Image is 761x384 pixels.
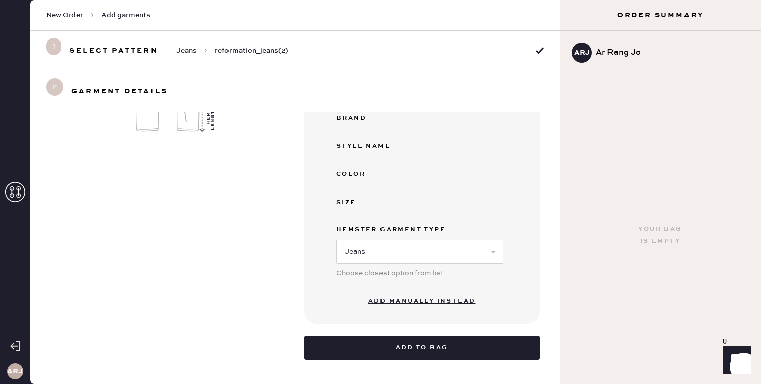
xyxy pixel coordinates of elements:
[176,46,197,56] span: Jeans
[336,224,503,236] label: Hemster Garment Type
[574,49,590,56] h3: ARJ
[71,83,168,100] h3: Garment details
[215,46,288,56] span: reformation_jeans(2)
[336,268,503,279] div: Choose closest option from list.
[336,140,417,152] div: Style name
[46,10,83,20] span: New Order
[101,10,150,20] span: Add garments
[336,112,417,124] div: Brand
[46,78,63,96] span: 2
[362,291,482,311] button: Add manually instead
[336,168,417,180] div: Color
[596,47,741,59] div: Ar Rang Jo
[7,368,23,375] h3: ARJ
[46,38,61,55] span: 1
[638,223,682,247] div: Your bag is empty
[336,197,417,209] div: Size
[69,43,158,59] h3: Select pattern
[713,339,756,382] iframe: Front Chat
[560,10,761,20] h3: Order Summary
[304,336,540,360] button: Add to bag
